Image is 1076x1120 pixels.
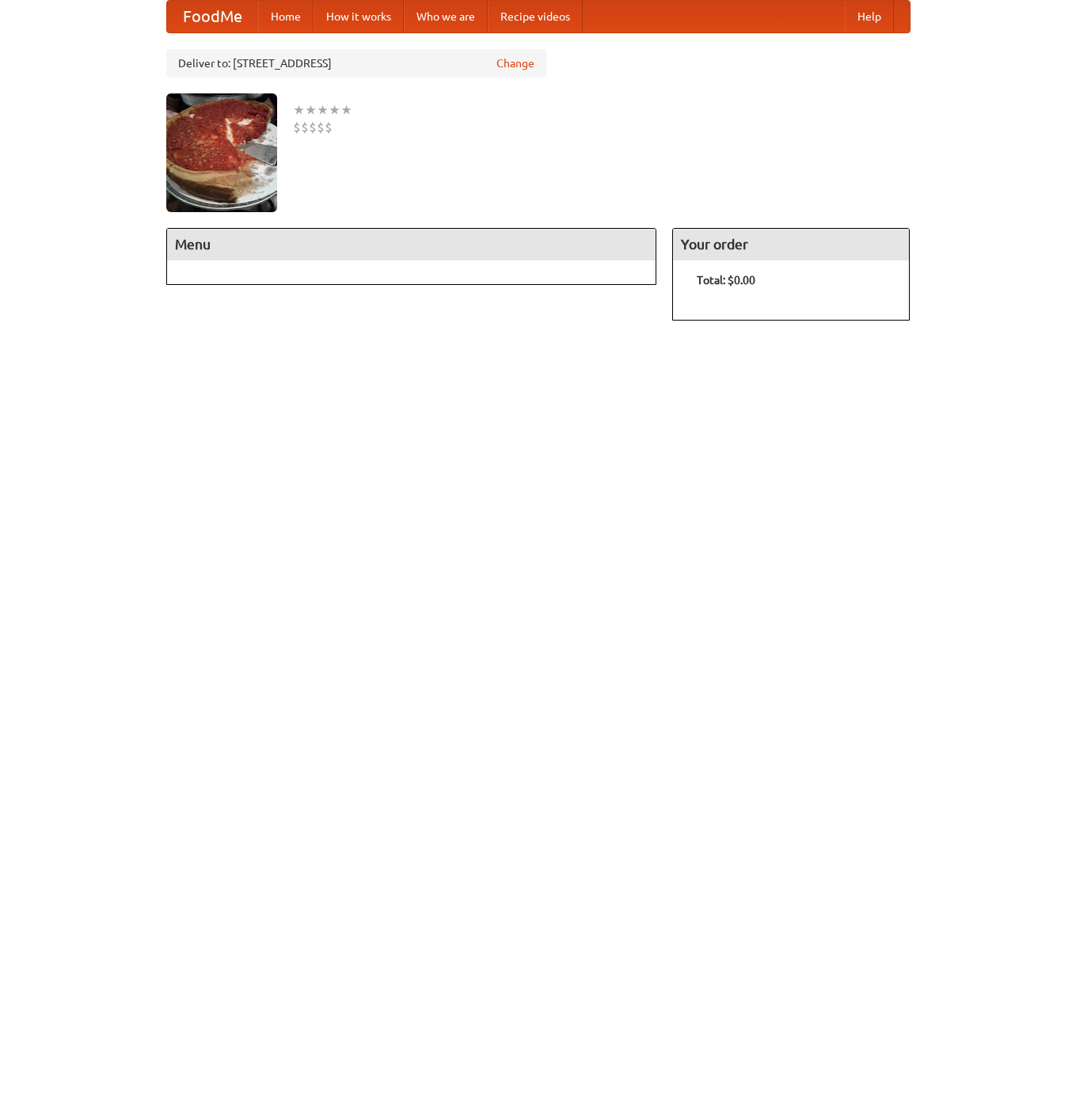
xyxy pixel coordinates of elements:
li: $ [309,119,317,136]
a: Help [845,1,894,32]
div: Deliver to: [STREET_ADDRESS] [166,49,546,78]
a: Who we are [404,1,488,32]
a: Recipe videos [488,1,583,32]
li: ★ [317,101,329,119]
li: $ [301,119,309,136]
a: FoodMe [167,1,258,32]
h4: Menu [167,229,656,260]
li: ★ [329,101,340,119]
li: ★ [305,101,317,119]
a: Change [496,55,534,71]
h4: Your order [673,229,909,260]
li: ★ [340,101,352,119]
b: Total: $0.00 [697,274,755,287]
li: $ [325,119,333,136]
li: $ [293,119,301,136]
li: ★ [293,101,305,119]
li: $ [317,119,325,136]
img: angular.jpg [166,93,277,212]
a: How it works [314,1,404,32]
a: Home [258,1,314,32]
